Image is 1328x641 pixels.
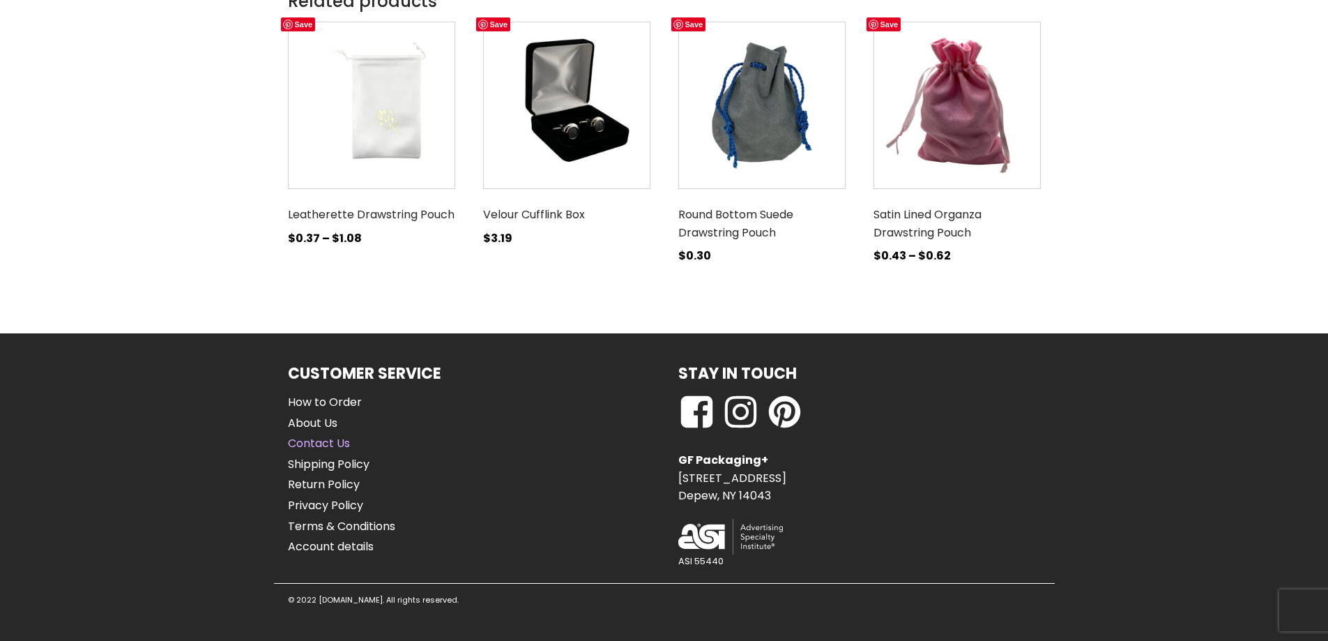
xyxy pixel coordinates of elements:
a: Contact Us [288,435,395,453]
bdi: 0.62 [918,248,951,264]
a: Shipping Policy [288,455,395,474]
bdi: 0.37 [288,230,320,246]
strong: GF Packaging+ [678,452,768,468]
img: Small size satin lined organza pink drawstring pouch. [873,22,1041,189]
p: [STREET_ADDRESS] Depew, NY 14043 [678,451,786,505]
span: – [908,248,916,264]
span: $ [678,248,686,264]
a: About Us [288,414,395,432]
a: Save [671,17,706,31]
a: Leatherette Drawstring Pouch [288,22,455,252]
h3: Satin Lined Organza Drawstring Pouch [873,200,1041,247]
bdi: 3.19 [483,230,512,246]
h1: Stay in Touch [678,361,797,386]
h1: Customer Service [288,361,441,386]
a: Terms & Conditions [288,518,395,536]
span: – [322,230,330,246]
span: $ [873,248,881,264]
img: White leatherette double drawstring jewelry pouch hot stamped with a gold rose. [288,22,455,189]
bdi: 0.43 [873,248,906,264]
a: Return Policy [288,476,395,494]
a: Privacy Policy [288,497,395,515]
a: Save [281,17,316,31]
a: Account details [288,538,395,556]
h3: Velour Cufflink Box [483,200,650,229]
h3: Leatherette Drawstring Pouch [288,200,455,229]
img: Small grey round bottom Italian Suede drawstring pouch. [678,22,846,189]
a: Round Bottom Suede Drawstring Pouch $0.30 [678,22,846,271]
img: ASI Logo [678,519,783,555]
a: Satin Lined Organza Drawstring Pouch [873,22,1041,271]
bdi: 1.08 [332,230,362,246]
span: $ [918,248,926,264]
span: $ [288,230,296,246]
h3: Round Bottom Suede Drawstring Pouch [678,200,846,247]
a: Velour Cufflink Box $3.19 [483,22,650,252]
p: ASI 55440 [678,555,724,569]
a: How to Order [288,393,395,412]
span: $ [483,230,491,246]
span: $ [332,230,339,246]
a: Save [476,17,511,31]
img: Black velour jewelry presentation box for cuff links. The inside bottom of the box is matching ve... [483,22,650,189]
p: © 2022 [DOMAIN_NAME]. All rights reserved. [288,594,459,607]
a: Save [867,17,901,31]
bdi: 0.30 [678,248,711,264]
